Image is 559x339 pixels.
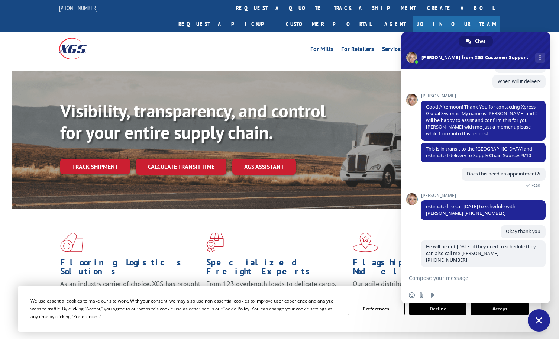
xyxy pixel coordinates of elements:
[30,297,338,320] div: We use essential cookies to make our site work. With your consent, we may also use non-essential ...
[377,16,413,32] a: Agent
[353,233,378,252] img: xgs-icon-flagship-distribution-model-red
[310,46,333,54] a: For Mills
[413,16,500,32] a: Join Our Team
[173,16,280,32] a: Request a pickup
[59,4,98,12] a: [PHONE_NUMBER]
[60,99,326,144] b: Visibility, transparency, and control for your entire supply chain.
[506,228,540,235] span: Okay thank you
[222,306,249,312] span: Cookie Policy
[421,93,546,99] span: [PERSON_NAME]
[60,233,83,252] img: xgs-icon-total-supply-chain-intelligence-red
[475,36,485,47] span: Chat
[232,159,296,175] a: XGS ASSISTANT
[18,286,541,332] div: Cookie Consent Prompt
[467,171,540,177] span: Does this need an appointment?\
[426,146,532,159] span: This is in transit to the [GEOGRAPHIC_DATA] and estimated delivery to Supply Chain Sources 9/10
[382,46,403,54] a: Services
[341,46,374,54] a: For Retailers
[206,280,347,313] p: From 123 overlength loads to delicate cargo, our experienced staff knows the best way to move you...
[498,78,540,84] span: When will it deliver?
[426,104,537,137] span: Good Afternoon! Thank You for contacting Xpress Global Systems. My name is [PERSON_NAME] and I wi...
[353,258,493,280] h1: Flagship Distribution Model
[409,292,415,298] span: Insert an emoji
[60,159,130,174] a: Track shipment
[136,159,226,175] a: Calculate transit time
[531,183,540,188] span: Read
[60,280,200,306] span: As an industry carrier of choice, XGS has brought innovation and dedication to flooring logistics...
[348,303,405,315] button: Preferences
[409,303,466,315] button: Decline
[426,243,536,263] span: He will be out [DATE] if they need to schedule they can also call me [PERSON_NAME] - [PHONE_NUMBER]
[419,292,424,298] span: Send a file
[535,53,545,63] div: More channels
[528,309,550,332] div: Close chat
[421,193,546,198] span: [PERSON_NAME]
[426,203,516,216] span: estimated to call [DATE] to schedule with [PERSON_NAME] [PHONE_NUMBER]
[60,258,201,280] h1: Flooring Logistics Solutions
[353,280,489,297] span: Our agile distribution network gives you nationwide inventory management on demand.
[471,303,528,315] button: Accept
[409,275,526,281] textarea: Compose your message...
[280,16,377,32] a: Customer Portal
[459,36,493,47] div: Chat
[428,292,434,298] span: Audio message
[73,313,98,320] span: Preferences
[206,258,347,280] h1: Specialized Freight Experts
[206,233,224,252] img: xgs-icon-focused-on-flooring-red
